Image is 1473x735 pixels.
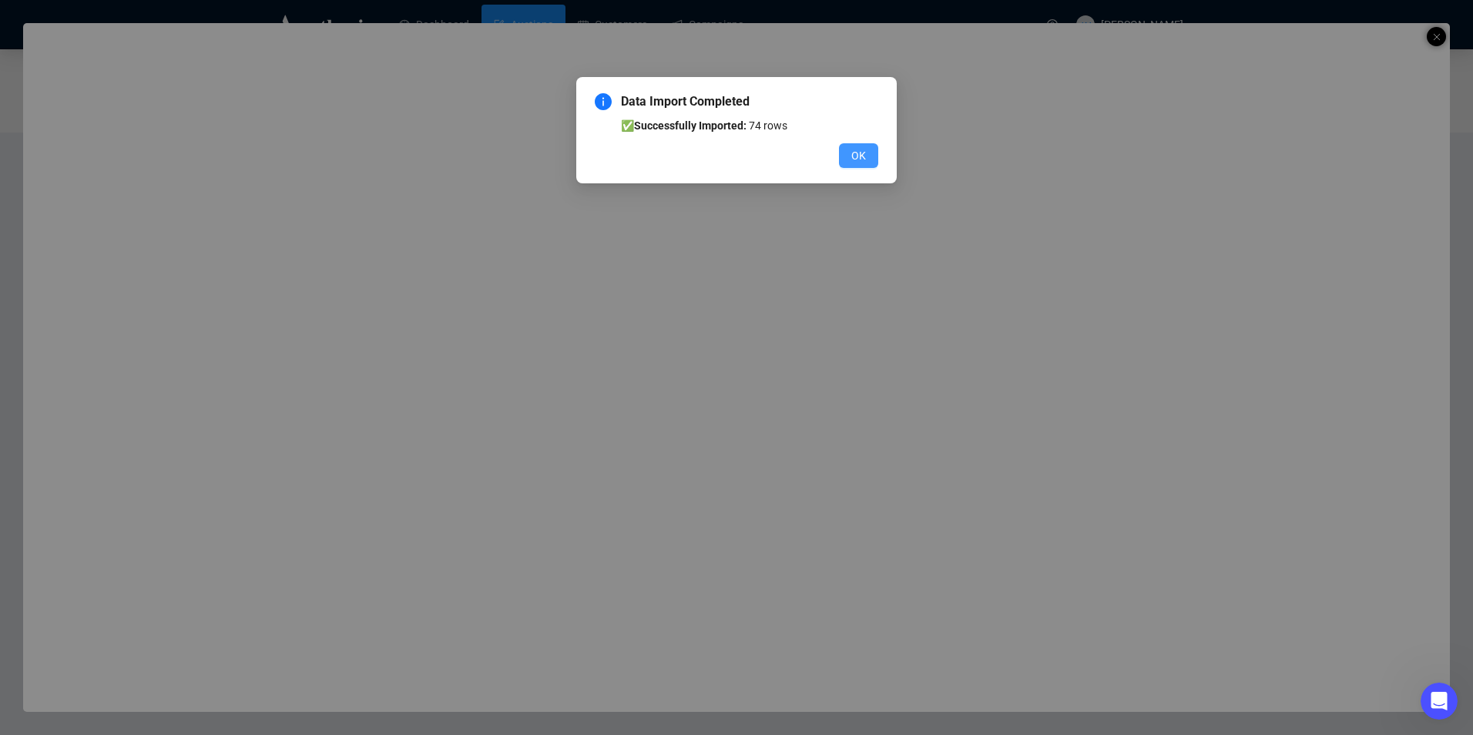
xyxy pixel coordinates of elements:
[634,119,747,132] b: Successfully Imported:
[595,93,612,110] span: info-circle
[621,92,878,111] span: Data Import Completed
[621,117,878,134] li: ✅ 74 rows
[1421,683,1458,720] iframe: Intercom live chat
[839,143,878,168] button: OK
[851,147,866,164] span: OK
